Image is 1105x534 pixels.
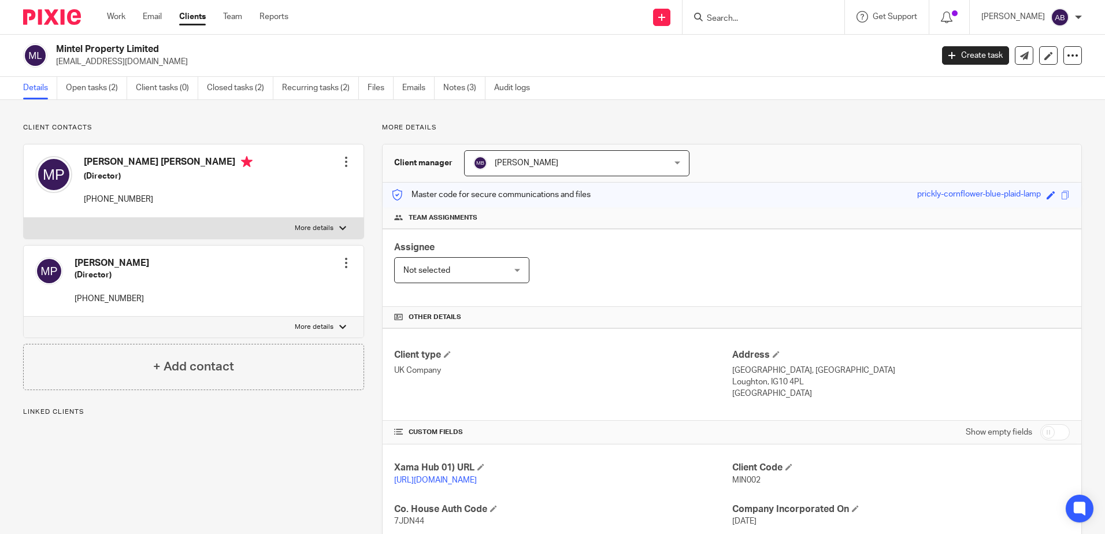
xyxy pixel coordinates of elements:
span: 7JDN44 [394,517,424,525]
p: [GEOGRAPHIC_DATA], [GEOGRAPHIC_DATA] [732,365,1070,376]
h4: Client type [394,349,732,361]
img: Pixie [23,9,81,25]
p: Master code for secure communications and files [391,189,591,201]
h2: Mintel Property Limited [56,43,751,55]
h4: Company Incorporated On [732,503,1070,516]
h5: (Director) [75,269,149,281]
a: Reports [259,11,288,23]
img: svg%3E [1051,8,1069,27]
img: svg%3E [23,43,47,68]
a: Notes (3) [443,77,485,99]
a: Recurring tasks (2) [282,77,359,99]
div: prickly-cornflower-blue-plaid-lamp [917,188,1041,202]
a: Work [107,11,125,23]
p: Client contacts [23,123,364,132]
img: svg%3E [473,156,487,170]
a: Client tasks (0) [136,77,198,99]
label: Show empty fields [966,427,1032,438]
p: [EMAIL_ADDRESS][DOMAIN_NAME] [56,56,925,68]
a: [URL][DOMAIN_NAME] [394,476,477,484]
p: Loughton, IG10 4PL [732,376,1070,388]
a: Details [23,77,57,99]
a: Audit logs [494,77,539,99]
h4: [PERSON_NAME] [PERSON_NAME] [84,156,253,170]
span: Other details [409,313,461,322]
h4: CUSTOM FIELDS [394,428,732,437]
h3: Client manager [394,157,453,169]
i: Primary [241,156,253,168]
span: Assignee [394,243,435,252]
a: Email [143,11,162,23]
h4: Xama Hub 01) URL [394,462,732,474]
p: [PHONE_NUMBER] [84,194,253,205]
h5: (Director) [84,170,253,182]
h4: + Add contact [153,358,234,376]
input: Search [706,14,810,24]
p: UK Company [394,365,732,376]
img: svg%3E [35,257,63,285]
p: More details [295,224,333,233]
p: More details [295,322,333,332]
span: Team assignments [409,213,477,222]
span: Get Support [873,13,917,21]
a: Team [223,11,242,23]
a: Open tasks (2) [66,77,127,99]
h4: Address [732,349,1070,361]
span: MIN002 [732,476,761,484]
span: [DATE] [732,517,757,525]
h4: Co. House Auth Code [394,503,732,516]
a: Emails [402,77,435,99]
p: Linked clients [23,407,364,417]
a: Create task [942,46,1009,65]
p: More details [382,123,1082,132]
h4: Client Code [732,462,1070,474]
img: svg%3E [35,156,72,193]
span: Not selected [403,266,450,275]
span: [PERSON_NAME] [495,159,558,167]
p: [PERSON_NAME] [981,11,1045,23]
a: Closed tasks (2) [207,77,273,99]
p: [PHONE_NUMBER] [75,293,149,305]
h4: [PERSON_NAME] [75,257,149,269]
a: Clients [179,11,206,23]
p: [GEOGRAPHIC_DATA] [732,388,1070,399]
a: Files [368,77,394,99]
